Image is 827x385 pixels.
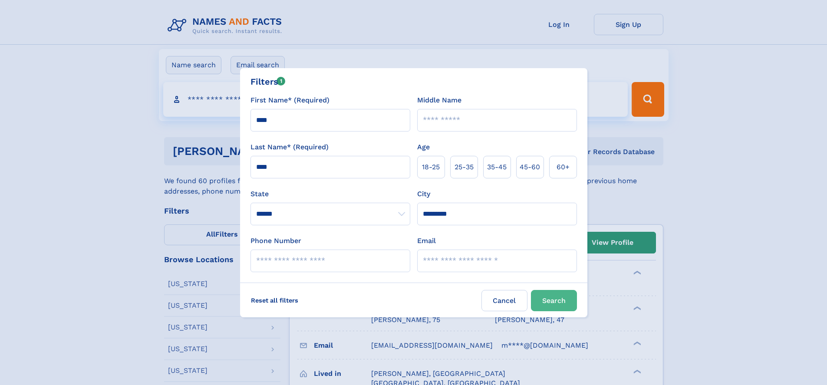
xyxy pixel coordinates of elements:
label: City [417,189,430,199]
label: Last Name* (Required) [250,142,329,152]
label: Email [417,236,436,246]
label: Phone Number [250,236,301,246]
label: Age [417,142,430,152]
span: 25‑35 [455,162,474,172]
label: Reset all filters [245,290,304,311]
div: Filters [250,75,286,88]
label: First Name* (Required) [250,95,329,105]
button: Search [531,290,577,311]
span: 35‑45 [487,162,507,172]
label: State [250,189,410,199]
span: 60+ [557,162,570,172]
span: 18‑25 [422,162,440,172]
span: 45‑60 [520,162,540,172]
label: Middle Name [417,95,461,105]
label: Cancel [481,290,527,311]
